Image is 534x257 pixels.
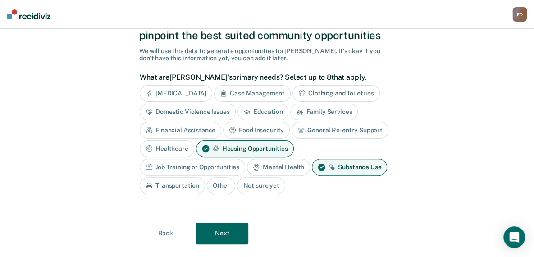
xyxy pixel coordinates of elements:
[290,104,358,120] div: Family Services
[292,122,388,139] div: General Re-entry Support
[207,177,235,194] div: Other
[140,159,245,176] div: Job Training or Opportunities
[140,85,212,102] div: [MEDICAL_DATA]
[223,122,290,139] div: Food Insecurity
[292,85,380,102] div: Clothing and Toiletries
[214,85,291,102] div: Case Management
[140,140,194,157] div: Healthcare
[196,223,248,244] button: Next
[512,7,527,22] button: FD
[503,226,525,248] div: Open Intercom Messenger
[140,73,390,81] label: What are [PERSON_NAME]'s primary needs? Select up to 8 that apply.
[312,159,387,176] div: Substance Use
[237,177,285,194] div: Not sure yet
[140,122,221,139] div: Financial Assistance
[512,7,527,22] div: F D
[139,223,192,244] button: Back
[237,104,289,120] div: Education
[140,104,236,120] div: Domestic Violence Issues
[196,140,294,157] div: Housing Opportunities
[140,177,205,194] div: Transportation
[139,47,395,63] div: We will use this data to generate opportunities for [PERSON_NAME] . It's okay if you don't have t...
[247,159,310,176] div: Mental Health
[7,9,50,19] img: Recidiviz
